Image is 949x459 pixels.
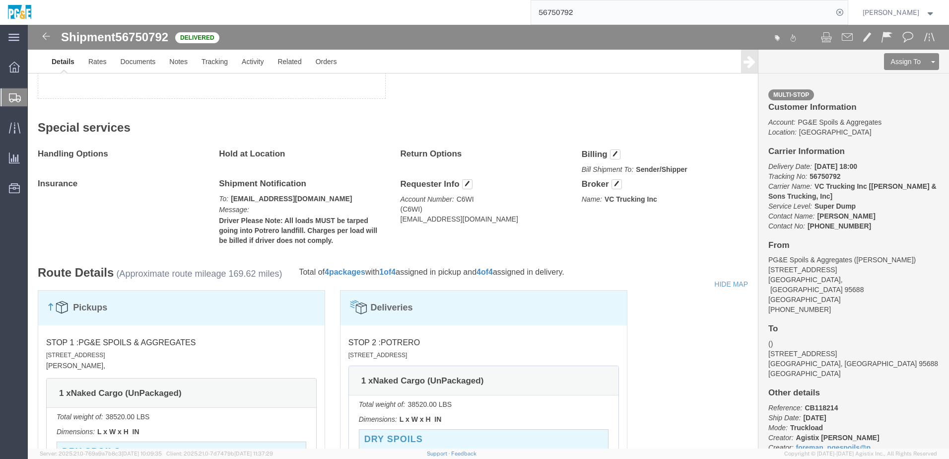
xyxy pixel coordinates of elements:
[427,451,452,457] a: Support
[40,451,162,457] span: Server: 2025.21.0-769a9a7b8c3
[451,451,476,457] a: Feedback
[28,25,949,449] iframe: FS Legacy Container
[166,451,273,457] span: Client: 2025.21.0-7d7479b
[7,5,32,20] img: logo
[531,0,833,24] input: Search for shipment number, reference number
[122,451,162,457] span: [DATE] 10:09:35
[862,6,936,18] button: [PERSON_NAME]
[863,7,919,18] span: Evelyn Angel
[234,451,273,457] span: [DATE] 11:37:29
[784,450,937,458] span: Copyright © [DATE]-[DATE] Agistix Inc., All Rights Reserved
